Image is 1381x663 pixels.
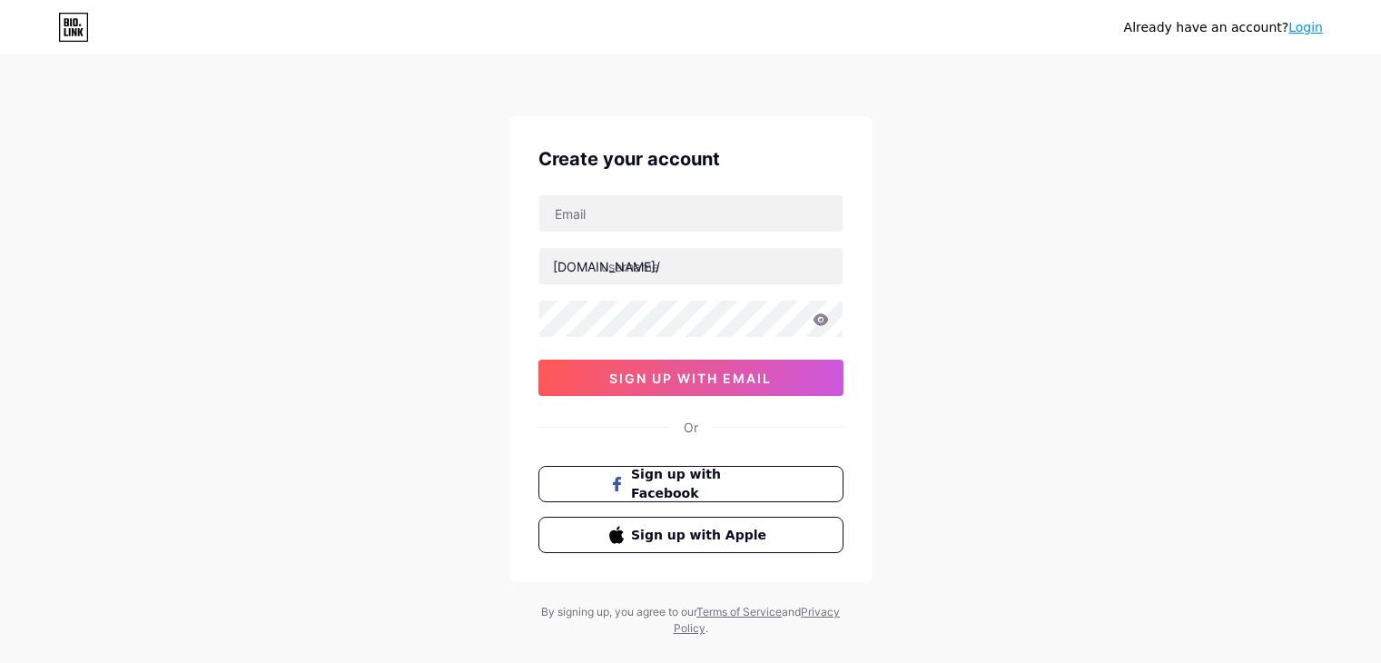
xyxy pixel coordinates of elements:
span: Sign up with Facebook [631,465,772,503]
button: Sign up with Facebook [538,466,843,502]
input: username [539,248,843,284]
a: Login [1288,20,1323,35]
span: sign up with email [609,371,772,386]
a: Terms of Service [696,605,782,618]
div: [DOMAIN_NAME]/ [553,257,660,276]
div: By signing up, you agree to our and . [537,604,845,637]
span: Sign up with Apple [631,526,772,545]
button: Sign up with Apple [538,517,843,553]
button: sign up with email [538,360,843,396]
div: Create your account [538,145,843,173]
div: Already have an account? [1124,18,1323,37]
div: Or [684,418,698,437]
input: Email [539,195,843,232]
